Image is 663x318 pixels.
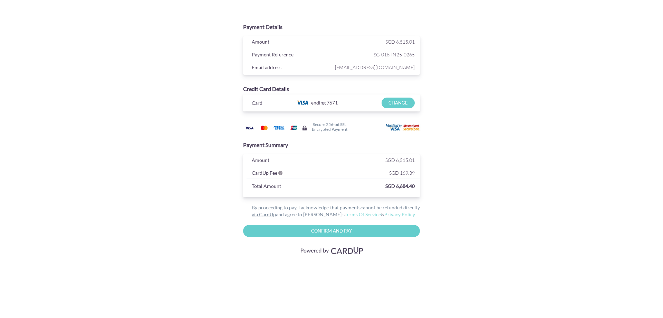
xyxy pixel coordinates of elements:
[385,39,415,45] span: SGD 6,515.01
[247,182,304,192] div: Total Amount
[243,141,420,149] div: Payment Summary
[243,225,420,237] input: Confirm and Pay
[345,211,381,217] a: Terms Of Service
[312,122,347,131] h6: Secure 256-bit SSL Encrypted Payment
[247,63,333,73] div: Email address
[287,124,301,132] img: Union Pay
[247,50,333,61] div: Payment Reference
[302,125,307,131] img: Secure lock
[247,156,333,166] div: Amount
[382,98,414,108] input: CHANGE
[242,124,256,132] img: Visa
[297,244,366,257] img: Visa, Mastercard
[272,124,286,132] img: American Express
[247,169,333,179] div: CardUp Fee
[252,205,420,217] u: cannot be refunded directly via CardUp
[385,157,415,163] span: SGD 6,515.01
[243,204,420,218] div: By proceeding to pay, I acknowledge that payments and agree to [PERSON_NAME]’s &
[304,182,420,192] div: SGD 6,684.40
[333,169,420,179] div: SGD 169.39
[384,211,415,217] a: Privacy Policy
[243,85,420,93] div: Credit Card Details
[247,37,333,48] div: Amount
[257,124,271,132] img: Mastercard
[311,98,326,108] span: ending
[333,63,415,72] span: [EMAIL_ADDRESS][DOMAIN_NAME]
[243,23,420,31] div: Payment Details
[386,124,421,131] img: User card
[327,100,338,106] span: 7671
[333,50,415,59] span: SG-018-IN25-0265
[247,99,290,109] div: Card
